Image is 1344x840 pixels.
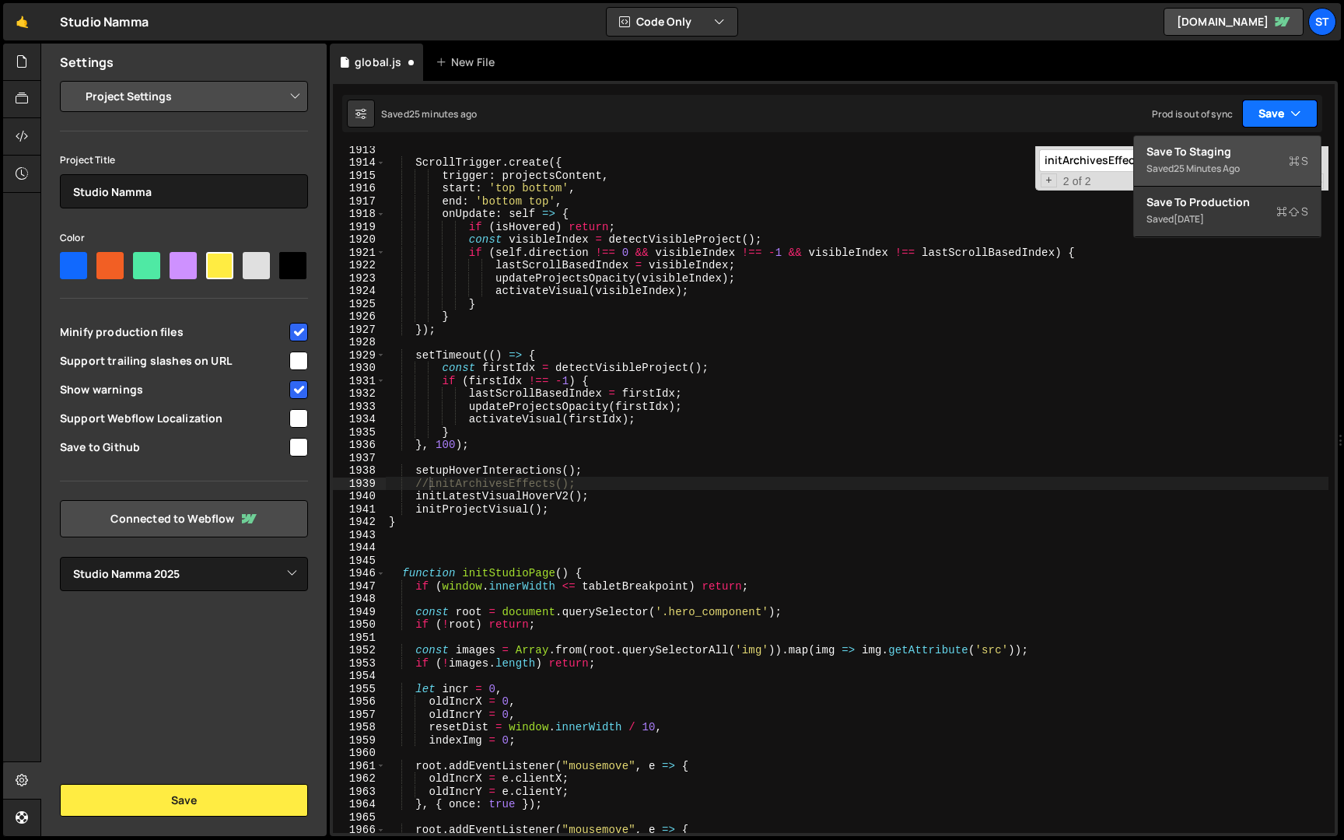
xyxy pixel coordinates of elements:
div: 1919 [333,221,386,234]
div: [DATE] [1174,212,1204,226]
div: 1915 [333,170,386,183]
div: 1964 [333,798,386,811]
div: 1940 [333,490,386,503]
div: 1954 [333,670,386,683]
div: 25 minutes ago [1174,162,1240,175]
button: Save [1242,100,1318,128]
div: 1937 [333,452,386,465]
div: 25 minutes ago [409,107,477,121]
div: Save to Staging [1146,144,1308,159]
div: 1957 [333,709,386,722]
div: 1932 [333,387,386,401]
div: 1965 [333,811,386,824]
div: 1938 [333,464,386,478]
div: 1935 [333,426,386,439]
div: 1921 [333,247,386,260]
div: 1934 [333,413,386,426]
a: St [1308,8,1336,36]
div: 1927 [333,324,386,337]
div: 1953 [333,657,386,670]
div: Studio Namma [60,12,149,31]
span: S [1289,153,1308,169]
div: Save to Production [1146,194,1308,210]
div: 1956 [333,695,386,709]
div: 1962 [333,772,386,786]
div: Prod is out of sync [1152,107,1233,121]
div: 1963 [333,786,386,799]
div: 1960 [333,747,386,760]
div: 1923 [333,272,386,285]
div: 1913 [333,144,386,157]
div: 1945 [333,555,386,568]
div: 1926 [333,310,386,324]
div: 1920 [333,233,386,247]
div: 1946 [333,567,386,580]
div: 1917 [333,195,386,208]
div: 1914 [333,156,386,170]
div: 1933 [333,401,386,414]
div: 1922 [333,259,386,272]
div: 1944 [333,541,386,555]
label: Project Title [60,152,115,168]
span: S [1276,204,1308,219]
div: 1925 [333,298,386,311]
label: Color [60,230,85,246]
a: 🤙 [3,3,41,40]
a: [DOMAIN_NAME] [1164,8,1304,36]
div: 1936 [333,439,386,452]
span: Support trailing slashes on URL [60,353,287,369]
div: New File [436,54,501,70]
button: Code Only [607,8,737,36]
div: 1959 [333,734,386,747]
button: Save to StagingS Saved25 minutes ago [1134,136,1321,187]
div: 1949 [333,606,386,619]
div: 1966 [333,824,386,837]
span: 2 of 2 [1057,175,1097,188]
span: Toggle Replace mode [1041,173,1057,188]
div: 1929 [333,349,386,362]
div: 1942 [333,516,386,529]
span: Save to Github [60,439,287,455]
div: Saved [381,107,477,121]
div: 1955 [333,683,386,696]
span: Support Webflow Localization [60,411,287,426]
div: Saved [1146,210,1308,229]
div: 1939 [333,478,386,491]
div: Saved [1146,159,1308,178]
h2: Settings [60,54,114,71]
a: Connected to Webflow [60,500,308,537]
div: 1958 [333,721,386,734]
div: 1928 [333,336,386,349]
button: Save [60,784,308,817]
div: 1918 [333,208,386,221]
div: 1951 [333,632,386,645]
div: 1916 [333,182,386,195]
div: 1930 [333,362,386,375]
div: 1952 [333,644,386,657]
span: Minify production files [60,324,287,340]
div: 1950 [333,618,386,632]
button: Save to ProductionS Saved[DATE] [1134,187,1321,237]
div: 1924 [333,285,386,298]
input: Search for [1039,149,1234,172]
div: 1961 [333,760,386,773]
input: Project name [60,174,308,208]
div: 1943 [333,529,386,542]
div: 1947 [333,580,386,593]
span: Show warnings [60,382,287,397]
div: 1948 [333,593,386,606]
div: global.js [355,54,401,70]
div: 1931 [333,375,386,388]
div: 1941 [333,503,386,516]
